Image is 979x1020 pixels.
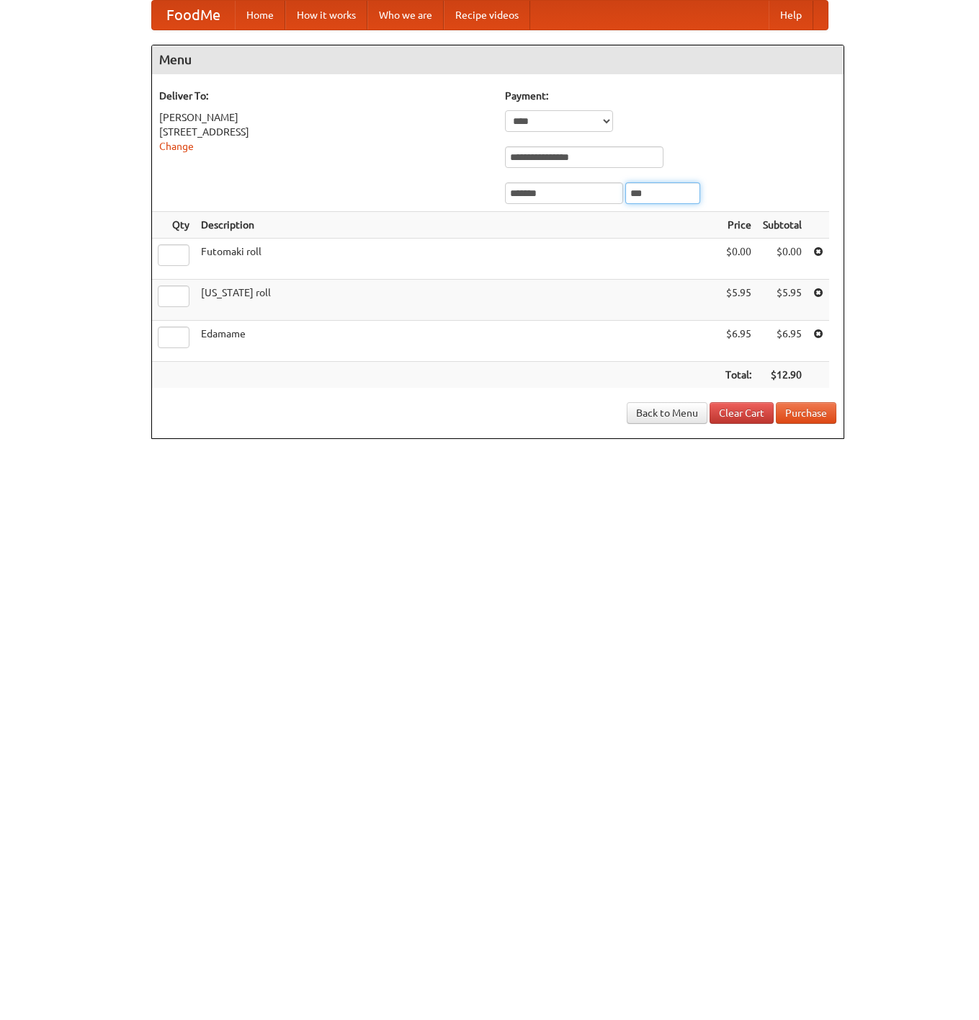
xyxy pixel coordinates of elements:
th: $12.90 [757,362,808,389]
a: Back to Menu [627,402,707,424]
th: Description [195,212,720,239]
td: Futomaki roll [195,239,720,280]
h5: Payment: [505,89,836,103]
th: Price [720,212,757,239]
h5: Deliver To: [159,89,491,103]
a: FoodMe [152,1,235,30]
th: Subtotal [757,212,808,239]
td: Edamame [195,321,720,362]
a: Help [769,1,813,30]
td: $0.00 [720,239,757,280]
td: $0.00 [757,239,808,280]
div: [PERSON_NAME] [159,110,491,125]
div: [STREET_ADDRESS] [159,125,491,139]
td: $5.95 [720,280,757,321]
a: Home [235,1,285,30]
a: Clear Cart [710,402,774,424]
td: $6.95 [720,321,757,362]
td: $5.95 [757,280,808,321]
h4: Menu [152,45,844,74]
th: Qty [152,212,195,239]
button: Purchase [776,402,836,424]
td: [US_STATE] roll [195,280,720,321]
a: Who we are [367,1,444,30]
td: $6.95 [757,321,808,362]
a: How it works [285,1,367,30]
th: Total: [720,362,757,389]
a: Change [159,141,194,152]
a: Recipe videos [444,1,530,30]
